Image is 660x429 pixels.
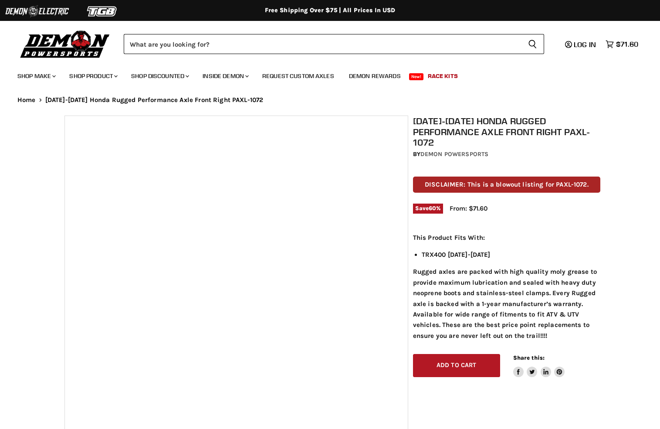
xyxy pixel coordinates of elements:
form: Product [124,34,544,54]
ul: Main menu [11,64,636,85]
span: [DATE]-[DATE] Honda Rugged Performance Axle Front Right PAXL-1072 [45,96,264,104]
div: Rugged axles are packed with high quality moly grease to provide maximum lubrication and sealed w... [413,232,601,341]
img: Demon Powersports [17,28,113,59]
a: Shop Discounted [125,67,194,85]
aside: Share this: [513,354,565,377]
a: Shop Product [63,67,123,85]
a: Shop Make [11,67,61,85]
p: DISCLAIMER: This is a blowout listing for PAXL-1072. [413,177,601,193]
img: Demon Electric Logo 2 [4,3,70,20]
span: Save % [413,204,443,213]
a: Log in [561,41,601,48]
span: $71.60 [616,40,638,48]
span: Share this: [513,354,545,361]
a: Home [17,96,36,104]
button: Add to cart [413,354,500,377]
a: Demon Rewards [342,67,407,85]
span: 60 [429,205,436,211]
span: From: $71.60 [450,204,487,212]
span: New! [409,73,424,80]
span: Add to cart [437,361,477,369]
a: Request Custom Axles [256,67,341,85]
button: Search [521,34,544,54]
a: Inside Demon [196,67,254,85]
a: Race Kits [421,67,464,85]
p: This Product Fits With: [413,232,601,243]
a: Demon Powersports [420,150,488,158]
h1: [DATE]-[DATE] Honda Rugged Performance Axle Front Right PAXL-1072 [413,116,601,148]
span: Log in [574,40,596,49]
input: Search [124,34,521,54]
div: by [413,150,601,159]
img: TGB Logo 2 [70,3,135,20]
li: TRX400 [DATE]-[DATE] [422,249,601,260]
a: $71.60 [601,38,643,51]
